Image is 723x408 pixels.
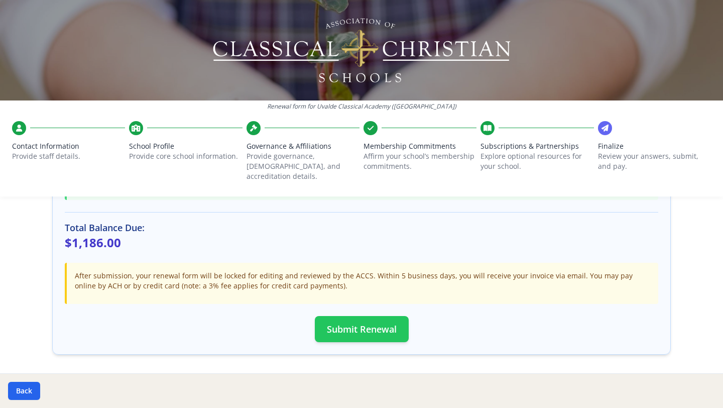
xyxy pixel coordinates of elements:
[364,151,476,171] p: Affirm your school’s membership commitments.
[75,271,650,291] p: After submission, your renewal form will be locked for editing and reviewed by the ACCS. Within 5...
[65,221,658,235] h3: Total Balance Due:
[598,141,711,151] span: Finalize
[598,151,711,171] p: Review your answers, submit, and pay.
[211,15,512,85] img: Logo
[480,151,593,171] p: Explore optional resources for your school.
[129,151,242,161] p: Provide core school information.
[480,141,593,151] span: Subscriptions & Partnerships
[12,141,125,151] span: Contact Information
[247,151,359,181] p: Provide governance, [DEMOGRAPHIC_DATA], and accreditation details.
[315,316,409,342] button: Submit Renewal
[8,382,40,400] button: Back
[364,141,476,151] span: Membership Commitments
[65,235,658,251] p: $1,186.00
[247,141,359,151] span: Governance & Affiliations
[12,151,125,161] p: Provide staff details.
[129,141,242,151] span: School Profile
